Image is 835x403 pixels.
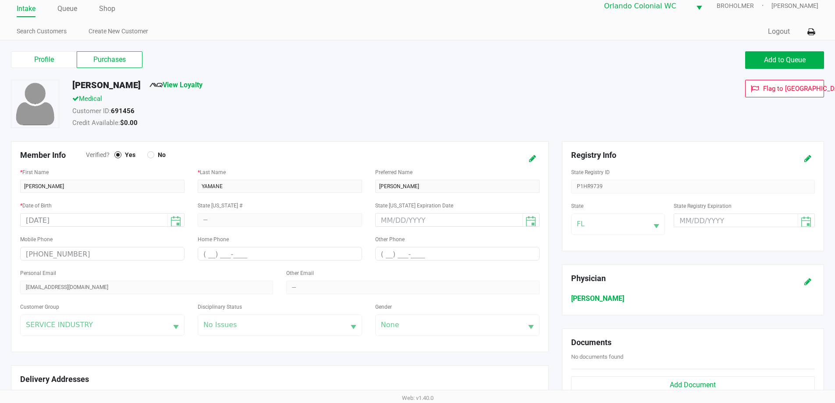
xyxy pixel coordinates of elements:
span: Add to Queue [764,56,806,64]
label: Last Name [198,168,226,176]
label: Home Phone [198,235,229,243]
span: Yes [121,151,135,159]
a: Create New Customer [89,26,148,37]
h6: [PERSON_NAME] [571,294,815,303]
h5: Physician [571,274,772,283]
h5: [PERSON_NAME] [72,80,141,90]
strong: 691456 [111,107,135,115]
span: No [154,151,166,159]
label: Gender [375,303,392,311]
a: Shop [99,3,115,15]
a: Queue [57,3,77,15]
label: Mobile Phone [20,235,53,243]
label: First Name [20,168,49,176]
label: Date of Birth [20,202,52,210]
h5: Member Info [20,150,86,160]
span: Orlando Colonial WC [604,1,686,11]
span: BROHOLMER [717,1,771,11]
label: Disciplinary Status [198,303,242,311]
div: Credit Available: [66,118,576,130]
span: Web: v1.40.0 [402,395,433,401]
a: Intake [17,3,36,15]
label: State [US_STATE] Expiration Date [375,202,453,210]
a: Search Customers [17,26,67,37]
button: Logout [768,26,790,37]
span: [PERSON_NAME] [771,1,818,11]
label: State Registry Expiration [674,202,732,210]
button: Add Document [571,376,815,394]
label: Other Email [286,269,314,277]
h5: Documents [571,338,815,347]
a: View Loyalty [149,81,203,89]
div: Customer ID: [66,106,576,118]
label: Purchases [77,51,142,68]
h5: Registry Info [571,150,772,160]
strong: $0.00 [120,119,138,127]
button: Add to Queue [745,51,824,69]
label: Other Phone [375,235,405,243]
button: Flag to [GEOGRAPHIC_DATA] [745,80,824,97]
label: Preferred Name [375,168,412,176]
span: Verified? [86,150,114,160]
span: Add Document [670,381,716,389]
label: Customer Group [20,303,59,311]
h5: Delivery Addresses [20,374,540,384]
label: Personal Email [20,269,56,277]
span: No documents found [571,353,623,360]
label: State [US_STATE] # [198,202,242,210]
label: State [571,202,583,210]
label: Profile [11,51,77,68]
label: State Registry ID [571,168,610,176]
div: Medical [66,94,576,106]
